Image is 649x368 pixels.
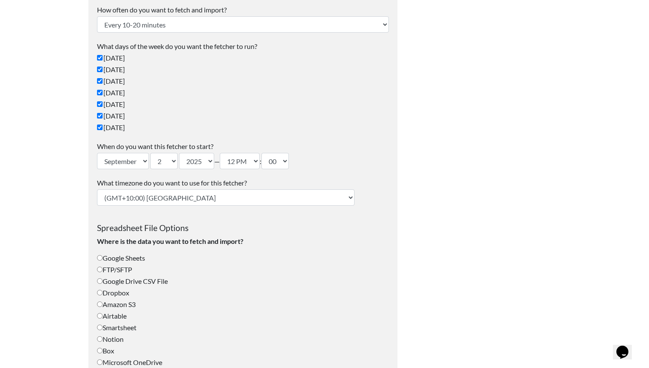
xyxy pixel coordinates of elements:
[97,99,389,109] label: [DATE]
[97,141,389,152] label: When do you want this fetcher to start?
[97,67,103,72] input: [DATE]
[97,78,103,84] input: [DATE]
[97,64,389,75] label: [DATE]
[97,301,103,307] input: Amazon S3
[97,178,389,188] label: What timezone do you want to use for this fetcher?
[97,41,389,52] label: What days of the week do you want the fetcher to run?
[97,290,103,295] input: Dropbox
[97,313,103,319] input: Airtable
[97,311,389,321] label: Airtable
[97,322,389,333] label: Smartsheet
[97,357,389,368] label: Microsoft OneDrive
[97,325,103,330] input: Smartsheet
[97,265,389,275] label: FTP/SFTP
[97,336,103,342] input: Notion
[97,214,389,233] h3: Spreadsheet File Options
[97,90,103,95] input: [DATE]
[97,348,103,353] input: Box
[97,288,389,298] label: Dropbox
[97,111,389,121] label: [DATE]
[97,5,389,15] label: How often do you want to fetch and import?
[97,334,389,344] label: Notion
[97,255,103,261] input: Google Sheets
[97,55,103,61] input: [DATE]
[97,346,389,356] label: Box
[97,236,389,246] label: Where is the data you want to fetch and import?
[97,125,103,130] input: [DATE]
[97,359,103,365] input: Microsoft OneDrive
[97,88,389,98] label: [DATE]
[97,122,389,133] label: [DATE]
[613,334,640,359] iframe: chat widget
[97,267,103,272] input: FTP/SFTP
[97,278,103,284] input: Google Drive CSV File
[97,276,389,286] label: Google Drive CSV File
[97,53,389,63] label: [DATE]
[97,141,389,169] div: — :
[97,101,103,107] input: [DATE]
[97,253,389,263] label: Google Sheets
[97,113,103,119] input: [DATE]
[97,76,389,86] label: [DATE]
[97,299,389,310] label: Amazon S3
